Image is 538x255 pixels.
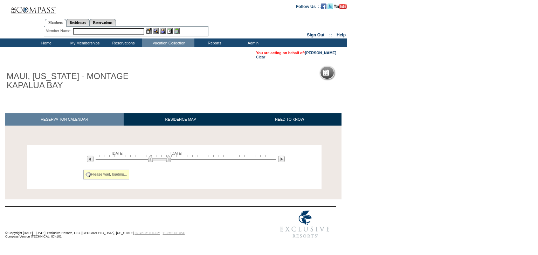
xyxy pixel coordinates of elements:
a: [PERSON_NAME] [305,51,336,55]
span: [DATE] [171,151,182,155]
h1: MAUI, [US_STATE] - MONTAGE KAPALUA BAY [5,70,162,92]
a: NEED TO KNOW [237,113,342,126]
a: Become our fan on Facebook [321,4,326,8]
img: b_calculator.gif [174,28,180,34]
a: Clear [256,55,265,59]
img: Next [278,156,285,162]
td: Vacation Collection [142,38,194,47]
td: Home [26,38,65,47]
span: You are acting on behalf of: [256,51,336,55]
td: © Copyright [DATE] - [DATE]. Exclusive Resorts, LLC. [GEOGRAPHIC_DATA], [US_STATE]. Compass Versi... [5,207,250,242]
span: [DATE] [112,151,124,155]
td: Reservations [103,38,142,47]
img: spinner2.gif [85,172,91,177]
img: Exclusive Resorts [274,207,336,242]
a: TERMS OF USE [163,231,185,235]
img: Follow us on Twitter [327,3,333,9]
a: Subscribe to our YouTube Channel [334,4,347,8]
a: RESIDENCE MAP [124,113,238,126]
td: Reports [194,38,233,47]
a: RESERVATION CALENDAR [5,113,124,126]
td: Follow Us :: [296,3,321,9]
a: Members [45,19,66,27]
a: Sign Out [307,33,324,37]
img: View [153,28,159,34]
h5: Reservation Calendar [332,71,386,75]
a: Reservations [90,19,116,26]
a: PRIVACY POLICY [134,231,160,235]
td: Admin [233,38,271,47]
td: My Memberships [65,38,103,47]
img: Impersonate [160,28,166,34]
img: b_edit.gif [146,28,152,34]
div: Please wait, loading... [83,170,130,179]
a: Residences [66,19,90,26]
img: Become our fan on Facebook [321,3,326,9]
img: Reservations [167,28,173,34]
span: :: [329,33,332,37]
img: Subscribe to our YouTube Channel [334,4,347,9]
div: Member Name: [46,28,73,34]
img: Previous [87,156,94,162]
a: Help [337,33,346,37]
a: Follow us on Twitter [327,4,333,8]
